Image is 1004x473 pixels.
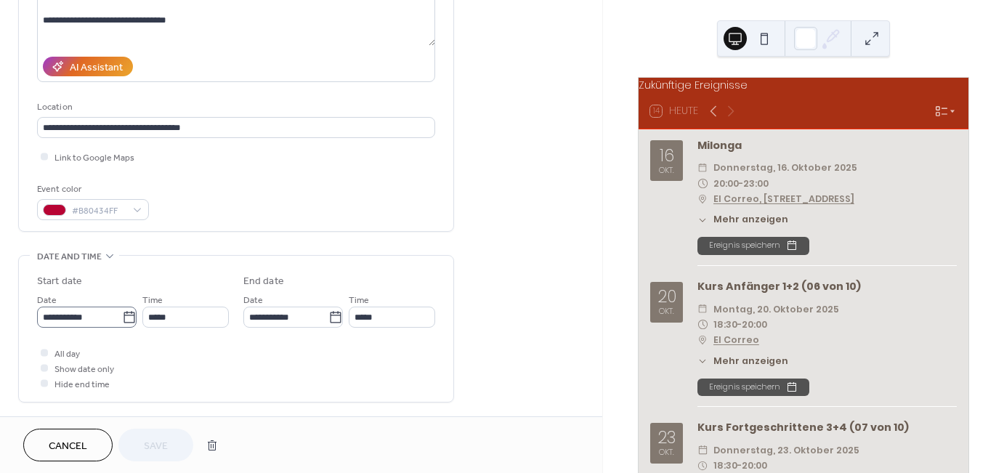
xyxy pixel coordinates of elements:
div: Okt. [659,166,674,174]
div: Okt. [659,307,674,315]
div: 23 [657,429,676,446]
div: Event color [37,182,146,197]
div: ​ [697,458,708,473]
div: ​ [697,442,708,458]
button: Ereignis speichern [697,237,809,254]
span: - [737,317,742,332]
span: Time [142,293,163,308]
span: Donnerstag, 16. Oktober 2025 [713,160,857,175]
span: 23:00 [743,176,769,191]
div: Milonga [697,138,957,154]
button: ​Mehr anzeigen [697,213,788,227]
span: #B80434FF [72,203,126,219]
div: ​ [697,302,708,317]
span: Cancel [49,439,87,454]
div: 20 [657,288,676,305]
div: 16 [660,147,674,164]
div: ​ [697,176,708,191]
span: 20:00 [742,317,767,332]
a: El Correo [713,332,759,347]
div: Location [37,100,432,115]
div: ​ [697,191,708,206]
div: ​ [697,160,708,175]
button: ​Mehr anzeigen [697,355,788,368]
div: AI Assistant [70,60,123,76]
span: 20:00 [742,458,767,473]
span: Date and time [37,249,102,264]
span: Show date only [54,362,114,377]
button: AI Assistant [43,57,133,76]
span: Link to Google Maps [54,150,134,166]
div: End date [243,274,284,289]
div: Okt. [659,448,674,456]
span: - [737,458,742,473]
div: ​ [697,317,708,332]
div: ​ [697,355,708,368]
a: El Correo, [STREET_ADDRESS] [713,191,854,206]
span: Mehr anzeigen [713,213,788,227]
span: Hide end time [54,377,110,392]
div: ​ [697,213,708,227]
button: Cancel [23,429,113,461]
span: Donnerstag, 23. Oktober 2025 [713,442,859,458]
span: Date [37,293,57,308]
span: - [739,176,743,191]
div: Kurs Anfänger 1+2 (06 von 10) [697,279,957,295]
span: Mehr anzeigen [713,355,788,368]
span: Date [243,293,263,308]
span: 20:00 [713,176,739,191]
div: Zukünftige Ereignisse [639,78,968,94]
span: All day [54,347,80,362]
span: 18:30 [713,317,737,332]
button: Ereignis speichern [697,379,809,396]
span: Montag, 20. Oktober 2025 [713,302,839,317]
div: Start date [37,274,82,289]
span: 18:30 [713,458,737,473]
span: Time [349,293,369,308]
div: Kurs Fortgeschrittene 3+4 (07 von 10) [697,420,957,436]
div: ​ [697,332,708,347]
